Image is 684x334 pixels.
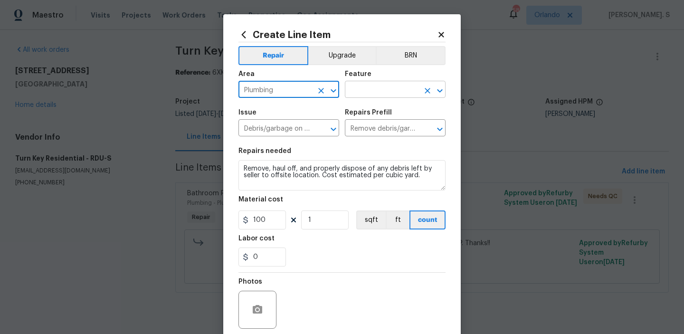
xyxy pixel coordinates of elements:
textarea: Remove, haul off, and properly dispose of any debris left by seller to offsite location. Cost est... [238,160,446,191]
h5: Repairs needed [238,148,291,154]
h5: Repairs Prefill [345,109,392,116]
button: BRN [376,46,446,65]
button: Upgrade [308,46,376,65]
button: Repair [238,46,308,65]
h5: Labor cost [238,235,275,242]
button: count [409,210,446,229]
button: Open [327,84,340,97]
button: Clear [421,84,434,97]
button: Clear [314,84,328,97]
h5: Photos [238,278,262,285]
h5: Feature [345,71,371,77]
button: Open [327,123,340,136]
h5: Material cost [238,196,283,203]
button: sqft [356,210,386,229]
button: Open [433,84,446,97]
h5: Area [238,71,255,77]
button: Open [433,123,446,136]
h5: Issue [238,109,256,116]
button: ft [386,210,409,229]
h2: Create Line Item [238,29,437,40]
